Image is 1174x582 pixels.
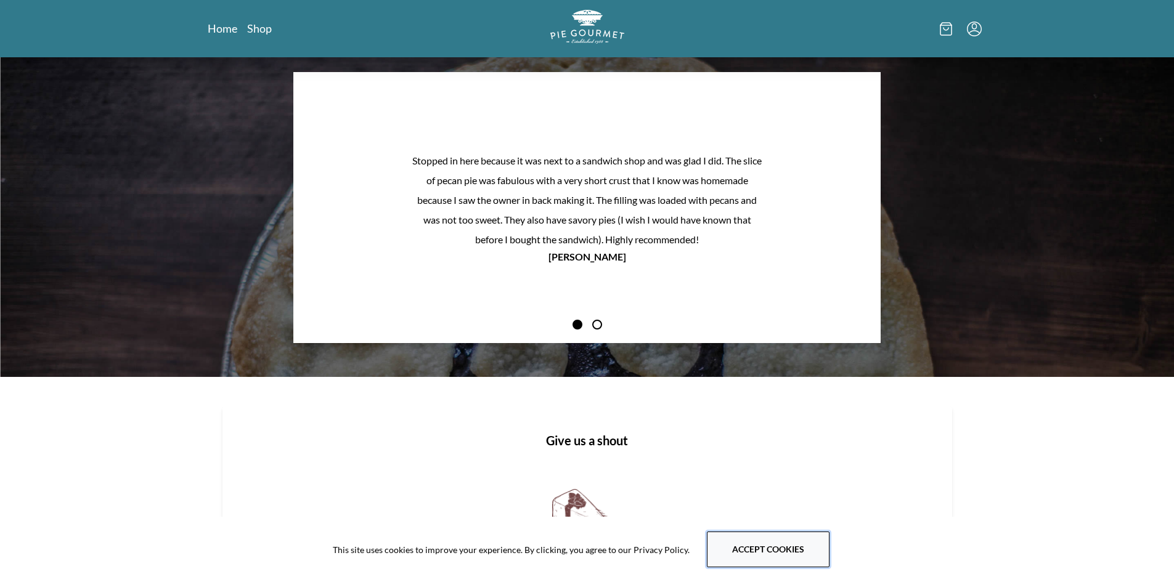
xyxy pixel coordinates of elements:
button: Menu [967,22,982,36]
a: Shop [247,21,272,36]
a: Logo [550,10,624,47]
a: Home [208,21,237,36]
p: [PERSON_NAME] [293,249,881,264]
img: newsletter [548,489,626,544]
img: logo [550,10,624,44]
button: Accept cookies [707,531,830,567]
p: Stopped in here because it was next to a sandwich shop and was glad I did. The slice of pecan pie... [411,151,764,249]
span: This site uses cookies to improve your experience. By clicking, you agree to our Privacy Policy. [333,543,690,556]
h1: Give us a shout [242,431,932,450]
